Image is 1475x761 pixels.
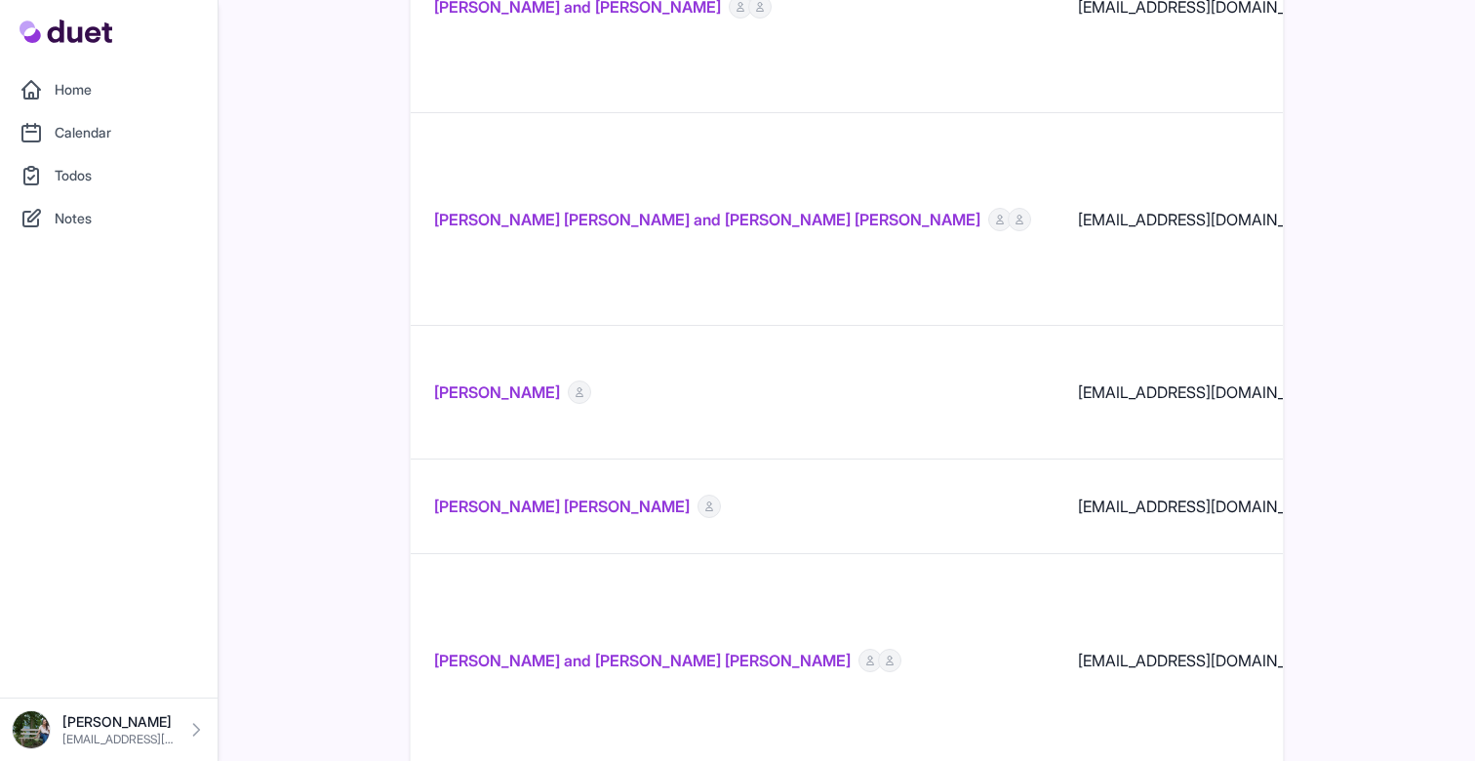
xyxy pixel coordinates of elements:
[434,208,980,231] a: [PERSON_NAME] [PERSON_NAME] and [PERSON_NAME] [PERSON_NAME]
[12,156,206,195] a: Todos
[434,380,560,404] a: [PERSON_NAME]
[62,712,175,732] p: [PERSON_NAME]
[12,113,206,152] a: Calendar
[62,732,175,747] p: [EMAIL_ADDRESS][DOMAIN_NAME]
[12,199,206,238] a: Notes
[12,710,206,749] a: [PERSON_NAME] [EMAIL_ADDRESS][DOMAIN_NAME]
[12,710,51,749] img: DSC08576_Original.jpeg
[434,649,851,672] a: [PERSON_NAME] and [PERSON_NAME] [PERSON_NAME]
[12,70,206,109] a: Home
[434,495,690,518] a: [PERSON_NAME] [PERSON_NAME]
